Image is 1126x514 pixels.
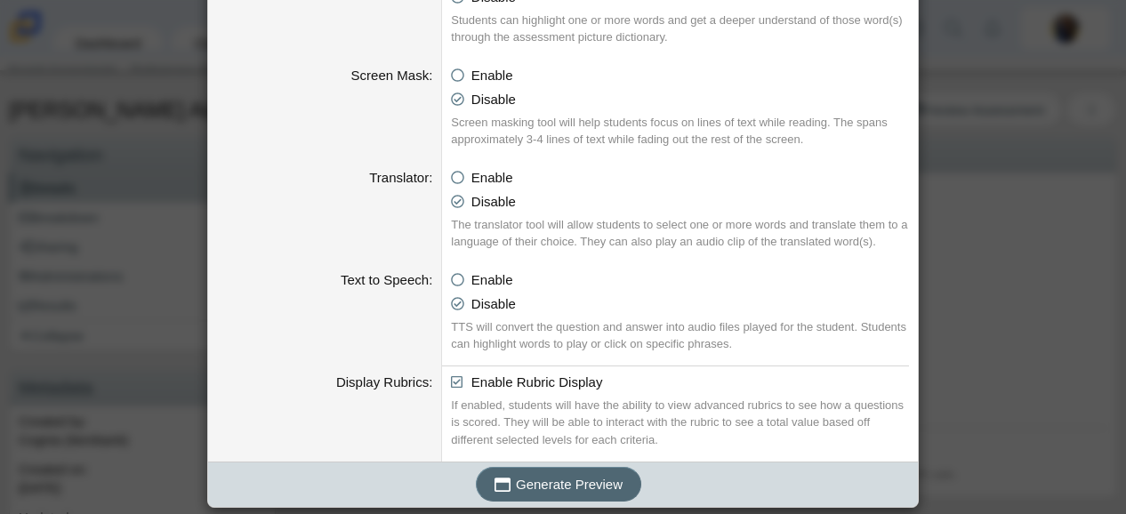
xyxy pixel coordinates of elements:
[476,467,641,502] button: Generate Preview
[336,374,432,390] label: Display Rubrics
[351,68,433,83] label: Screen Mask
[516,477,623,492] span: Generate Preview
[451,12,909,46] div: Students can highlight one or more words and get a deeper understand of those word(s) through the...
[341,272,432,287] label: Text to Speech
[471,194,516,209] span: Disable
[451,397,909,449] div: If enabled, students will have the ability to view advanced rubrics to see how a questions is sco...
[471,374,603,390] span: Enable Rubric Display
[471,68,513,83] span: Enable
[451,114,909,149] div: Screen masking tool will help students focus on lines of text while reading. The spans approximat...
[471,92,516,107] span: Disable
[471,272,513,287] span: Enable
[451,216,909,251] div: The translator tool will allow students to select one or more words and translate them to a langu...
[471,296,516,311] span: Disable
[369,170,432,185] label: Translator
[451,318,909,353] div: TTS will convert the question and answer into audio files played for the student. Students can hi...
[471,170,513,185] span: Enable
